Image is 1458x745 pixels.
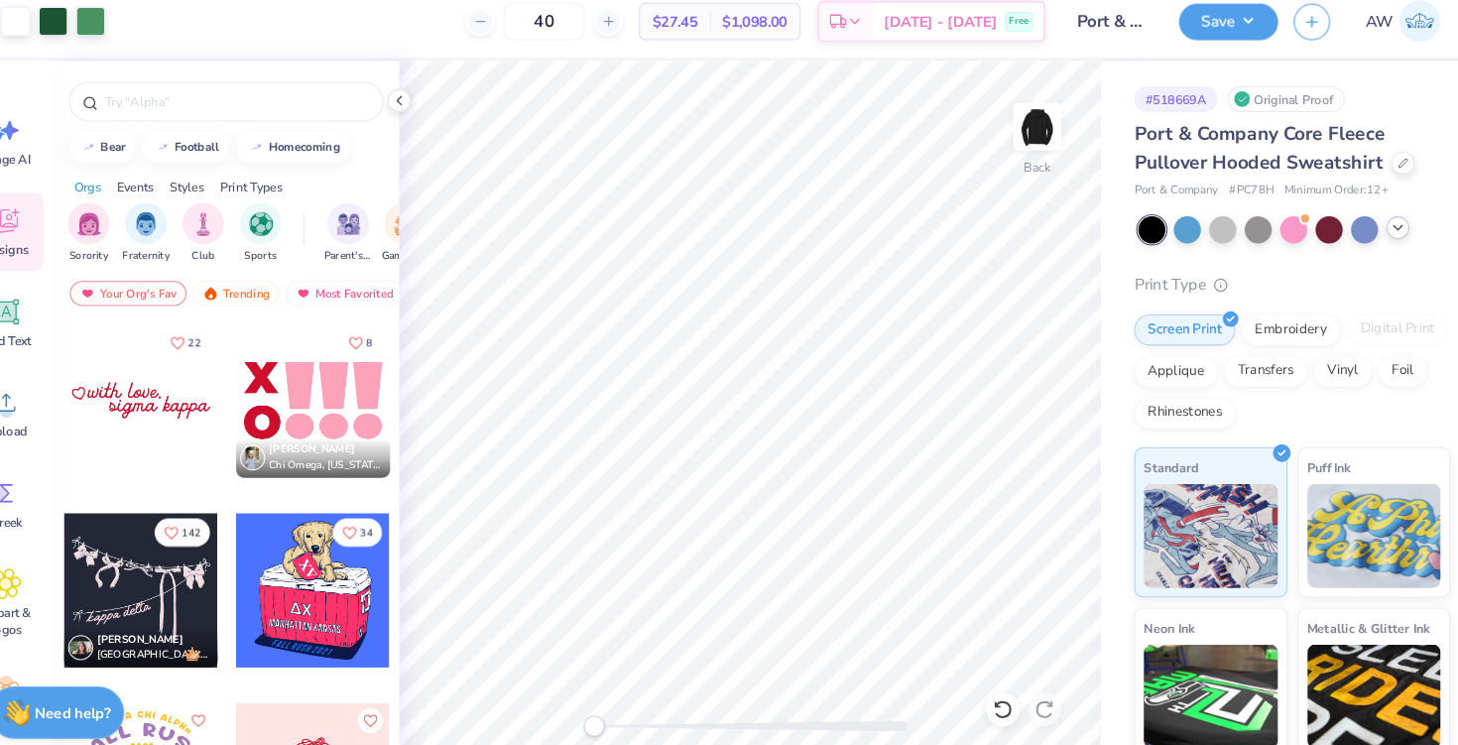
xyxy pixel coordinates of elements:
[295,435,377,449] span: [PERSON_NAME]
[1118,313,1214,343] div: Screen Print
[1118,130,1357,181] span: Port & Company Core Fleece Pullover Hooded Sweatshirt
[205,149,248,160] div: football
[379,688,403,712] button: Like
[105,282,216,306] div: Your Org's Fav
[1350,353,1397,383] div: Foil
[999,28,1018,42] span: Free
[1329,15,1418,55] a: AW
[12,590,77,622] span: Clipart & logos
[191,327,238,354] button: Like
[1220,313,1314,343] div: Embroidery
[361,327,402,354] button: Like
[222,282,304,306] div: Trending
[1160,18,1255,53] button: Save
[1203,353,1282,383] div: Transfers
[1282,602,1399,623] span: Metallic & Glitter Ink
[381,517,393,527] span: 34
[221,216,243,239] img: Club Image
[1118,353,1197,383] div: Applique
[1118,393,1214,423] div: Rhinestones
[1127,602,1175,623] span: Neon Ink
[1338,24,1365,47] span: AW
[275,149,291,161] img: trend_line.gif
[319,287,335,301] img: most_fav.gif
[518,17,595,53] input: – –
[211,517,229,527] span: 142
[272,251,303,266] span: Sports
[1282,475,1410,574] img: Puff Ink
[594,695,614,715] div: Accessibility label
[402,251,447,266] span: Game Day
[131,631,238,646] span: [GEOGRAPHIC_DATA], [GEOGRAPHIC_DATA][US_STATE]
[156,207,200,266] button: filter button
[185,508,238,535] button: Like
[114,287,130,301] img: most_fav.gif
[355,508,402,535] button: Like
[150,184,185,201] div: Events
[1127,449,1179,470] span: Standard
[347,207,393,266] div: filter for Parent's Weekend
[347,207,393,266] button: filter button
[1282,449,1324,470] span: Puff Ink
[109,184,135,201] div: Orgs
[167,216,188,239] img: Fraternity Image
[23,245,66,261] span: Designs
[115,149,131,161] img: trend_line.gif
[175,140,257,170] button: football
[200,184,233,201] div: Styles
[1261,187,1360,204] span: Minimum Order: 12 +
[347,251,393,266] span: Parent's Weekend
[1370,15,1409,55] img: Ava Widelo
[264,140,372,170] button: homecoming
[295,149,363,160] div: homecoming
[402,207,447,266] button: filter button
[212,207,252,266] div: filter for Club
[135,149,159,160] div: bear
[1013,165,1038,183] div: Back
[387,336,393,346] span: 8
[1118,187,1198,204] span: Port & Company
[72,683,144,702] strong: Need help?
[217,336,229,346] span: 22
[105,251,142,266] span: Sorority
[21,692,68,708] span: Decorate
[295,450,402,465] span: Chi Omega, [US_STATE] A&M University
[1288,353,1344,383] div: Vinyl
[267,207,306,266] button: filter button
[726,25,788,46] span: $1,098.00
[248,184,307,201] div: Print Types
[1320,313,1416,343] div: Digital Print
[131,616,213,630] span: [PERSON_NAME]
[267,207,306,266] div: filter for Sports
[103,207,143,266] div: filter for Sorority
[1118,96,1197,121] div: # 518669A
[414,216,436,239] img: Game Day Image
[359,216,382,239] img: Parent's Weekend Image
[137,101,391,121] input: Try "Alpha"
[22,159,68,175] span: Image AI
[21,331,68,347] span: Add Text
[156,207,200,266] div: filter for Fraternity
[660,25,702,46] span: $27.45
[103,207,143,266] button: filter button
[231,287,247,301] img: trending.gif
[212,207,252,266] button: filter button
[221,251,243,266] span: Club
[1118,274,1418,297] div: Print Type
[1207,96,1318,121] div: Original Proof
[1208,187,1251,204] span: # PC78H
[215,688,239,712] button: Like
[185,149,201,161] img: trend_line.gif
[1127,628,1255,727] img: Neon Ink
[1048,15,1146,55] input: Untitled Design
[1282,628,1410,727] img: Metallic & Glitter Ink
[30,504,61,520] span: Greek
[1006,115,1045,155] img: Back
[112,216,135,239] img: Sorority Image
[25,418,64,434] span: Upload
[276,216,299,239] img: Sports Image
[104,140,168,170] button: bear
[156,251,200,266] span: Fraternity
[310,282,423,306] div: Most Favorited
[880,25,987,46] span: [DATE] - [DATE]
